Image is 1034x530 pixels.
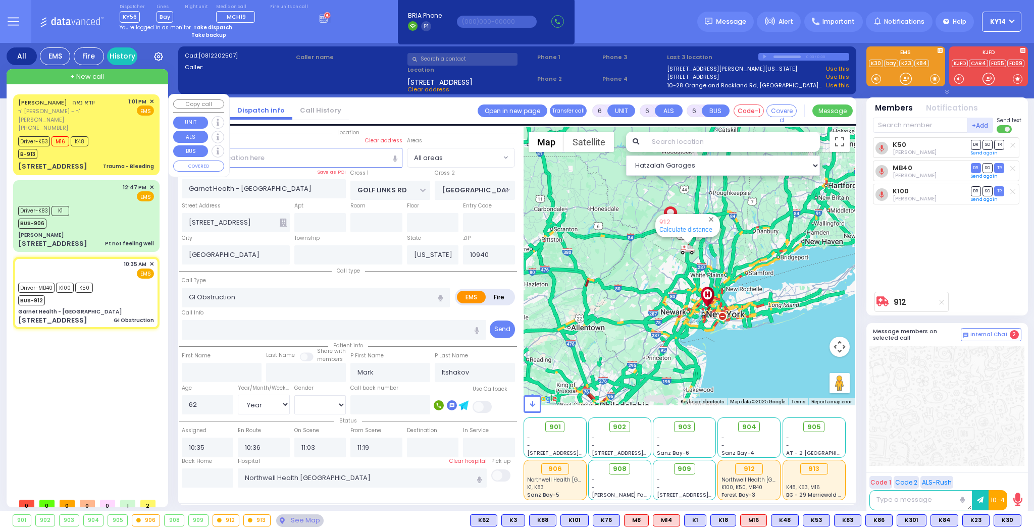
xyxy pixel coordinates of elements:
label: KJFD [949,50,1028,57]
a: FD69 [1007,60,1024,67]
label: Hospital [238,457,260,465]
button: Drag Pegman onto the map to open Street View [830,373,850,393]
label: Floor [407,202,419,210]
a: 912 [894,298,906,306]
button: ALS-Rush [920,476,953,489]
span: EMS [137,269,154,279]
a: Use this [826,65,849,73]
span: 10:35 AM [124,260,146,268]
a: Use this [826,81,849,90]
label: Turn off text [997,124,1013,134]
a: Send again [971,196,998,202]
span: members [317,355,343,363]
label: P Last Name [435,352,468,360]
div: BLS [962,514,990,526]
button: Code-1 [734,104,764,117]
span: Message [716,17,746,27]
span: 0 [100,500,115,507]
div: BLS [803,514,830,526]
span: 902 [613,422,626,432]
span: Patient info [328,342,368,349]
span: 905 [807,422,821,432]
label: Dispatcher [120,4,145,10]
label: From Scene [350,427,381,435]
a: Calculate distance [659,226,712,233]
span: Northwell Health Lenox Hill [721,476,820,484]
span: [STREET_ADDRESS][PERSON_NAME] [527,449,623,457]
div: 902 [36,515,55,526]
label: ZIP [463,234,471,242]
button: Internal Chat 2 [961,328,1021,341]
a: [PERSON_NAME] [18,98,67,107]
img: comment-alt.png [963,333,968,338]
button: Copy call [173,99,224,109]
a: MB40 [893,164,912,172]
span: 12:47 PM [123,184,146,191]
span: - [592,434,595,442]
div: Pt not feeling well [105,240,154,247]
label: Medic on call [216,4,258,10]
div: 906 [132,515,160,526]
div: BLS [684,514,706,526]
span: [STREET_ADDRESS] [407,77,473,85]
label: Call Info [182,309,203,317]
label: Lines [157,4,173,10]
button: +Add [967,118,994,133]
a: Send again [971,150,998,156]
a: 10-28 Orange and Rockland Rd, [GEOGRAPHIC_DATA] [US_STATE] [667,81,823,90]
div: 909 [189,515,208,526]
span: 0 [39,500,55,507]
button: Code 2 [894,476,919,489]
button: BUS [702,104,730,117]
div: Fire [74,47,104,65]
a: Use this [826,73,849,81]
span: - [657,434,660,442]
span: - [657,442,660,449]
span: - [721,442,725,449]
span: Forest Bay-3 [721,491,755,499]
span: 908 [613,464,627,474]
div: 913 [244,515,270,526]
small: Share with [317,347,346,355]
label: Fire units on call [270,4,308,10]
span: ✕ [149,183,154,192]
span: - [527,434,530,442]
span: 2 [1010,330,1019,339]
label: City [182,234,192,242]
button: Transfer call [550,104,587,117]
label: En Route [238,427,261,435]
span: DR [971,140,981,149]
span: All areas [414,153,443,163]
span: [STREET_ADDRESS][PERSON_NAME] [657,491,752,499]
label: Fire [485,291,513,303]
img: Google [526,392,559,405]
label: Call back number [350,384,398,392]
span: DR [971,186,981,196]
div: K86 [865,514,893,526]
span: Location [332,129,365,136]
button: ALS [173,131,208,143]
a: [STREET_ADDRESS][PERSON_NAME][US_STATE] [667,65,797,73]
input: Search location [645,132,820,152]
div: K48 [771,514,799,526]
span: - [657,484,660,491]
button: Show street map [529,132,564,152]
span: K1, K83 [527,484,544,491]
div: K23 [962,514,990,526]
button: ALS [655,104,683,117]
button: Message [812,104,853,117]
label: Caller: [185,63,293,72]
a: Open this area in Google Maps (opens a new window) [526,392,559,405]
div: BLS [710,514,736,526]
span: יודא נאה [72,98,95,107]
span: M16 [51,136,69,146]
a: 912 [659,218,670,226]
span: - [592,476,595,484]
div: BLS [930,514,958,526]
img: Logo [40,15,107,28]
label: In Service [463,427,489,435]
input: Search a contact [407,53,518,66]
div: K84 [930,514,958,526]
div: BLS [560,514,589,526]
label: Destination [407,427,437,435]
